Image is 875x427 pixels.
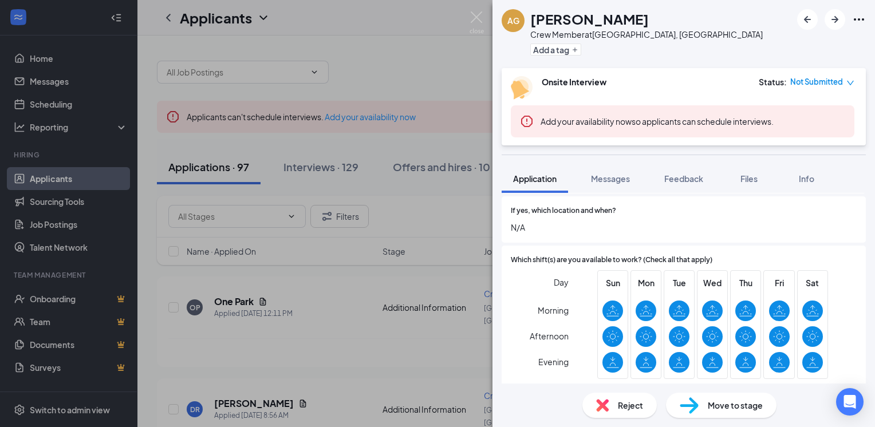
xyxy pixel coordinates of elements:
span: Day [554,276,569,288]
div: Crew Member at [GEOGRAPHIC_DATA], [GEOGRAPHIC_DATA] [530,29,763,40]
span: Feedback [664,173,703,184]
span: If yes, which location and when? [511,205,616,216]
span: Sat [802,276,823,289]
svg: Error [520,114,534,128]
span: Move to stage [708,399,763,412]
span: Sun [602,276,623,289]
button: ArrowRight [825,9,845,30]
span: Not Submitted [790,76,843,88]
svg: Plus [571,46,578,53]
button: ArrowLeftNew [797,9,818,30]
span: Morning [538,300,569,321]
svg: ArrowLeftNew [801,13,814,26]
svg: Ellipses [852,13,866,26]
span: Application [513,173,557,184]
span: Thu [735,276,756,289]
span: down [846,79,854,87]
span: Wed [702,276,723,289]
button: Add your availability now [541,116,632,127]
svg: ArrowRight [828,13,842,26]
span: Messages [591,173,630,184]
div: AG [507,15,519,26]
h1: [PERSON_NAME] [530,9,649,29]
span: Info [799,173,814,184]
span: Tue [669,276,689,289]
div: Status : [759,76,787,88]
span: Mon [636,276,656,289]
button: PlusAdd a tag [530,44,581,56]
span: N/A [511,221,857,234]
span: Fri [769,276,790,289]
div: Open Intercom Messenger [836,388,864,416]
span: Afternoon [530,326,569,346]
span: Files [740,173,758,184]
b: Onsite Interview [542,77,606,87]
span: Evening [538,351,569,372]
span: so applicants can schedule interviews. [541,116,774,126]
span: Which shift(s) are you available to work? (Check all that apply) [511,255,712,266]
span: Reject [618,399,643,412]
